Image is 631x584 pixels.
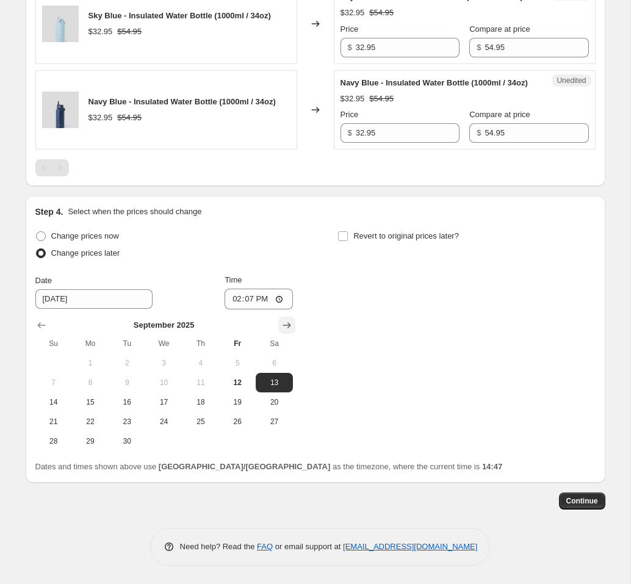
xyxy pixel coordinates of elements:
span: 30 [114,436,140,446]
button: Show previous month, August 2025 [33,317,50,334]
b: [GEOGRAPHIC_DATA]/[GEOGRAPHIC_DATA] [159,462,330,471]
span: Sa [261,339,287,348]
span: Date [35,276,52,285]
a: FAQ [257,542,273,551]
button: Thursday September 4 2025 [182,353,219,373]
nav: Pagination [35,159,69,176]
span: $ [348,128,352,137]
button: Friday September 19 2025 [219,392,256,412]
th: Sunday [35,334,72,353]
strike: $54.95 [117,26,142,38]
th: Monday [72,334,109,353]
span: 11 [187,378,214,388]
img: Heroimage-1litrewaterbottle_5a0a1936-6a28-4c34-9391-22fdfcc6cae0_80x.png [42,92,79,128]
button: Thursday September 11 2025 [182,373,219,392]
p: Select when the prices should change [68,206,201,218]
button: Wednesday September 3 2025 [145,353,182,373]
button: Today Friday September 12 2025 [219,373,256,392]
button: Sunday September 21 2025 [35,412,72,431]
button: Saturday September 27 2025 [256,412,292,431]
span: 22 [77,417,104,427]
a: [EMAIL_ADDRESS][DOMAIN_NAME] [343,542,477,551]
span: Price [341,24,359,34]
span: 28 [40,436,67,446]
span: Change prices now [51,231,119,240]
span: Time [225,275,242,284]
span: We [150,339,177,348]
span: 14 [40,397,67,407]
th: Wednesday [145,334,182,353]
span: 8 [77,378,104,388]
span: 24 [150,417,177,427]
span: 13 [261,378,287,388]
button: Continue [559,492,605,510]
button: Tuesday September 30 2025 [109,431,145,451]
span: Tu [114,339,140,348]
button: Tuesday September 16 2025 [109,392,145,412]
button: Sunday September 14 2025 [35,392,72,412]
button: Thursday September 18 2025 [182,392,219,412]
span: 19 [224,397,251,407]
th: Tuesday [109,334,145,353]
div: $32.95 [88,112,113,124]
input: 9/12/2025 [35,289,153,309]
button: Friday September 5 2025 [219,353,256,373]
span: 9 [114,378,140,388]
span: 3 [150,358,177,368]
span: Continue [566,496,598,506]
strike: $54.95 [369,93,394,105]
span: $ [348,43,352,52]
button: Monday September 1 2025 [72,353,109,373]
span: or email support at [273,542,343,551]
span: 25 [187,417,214,427]
span: Mo [77,339,104,348]
span: 12 [224,378,251,388]
span: 21 [40,417,67,427]
span: 1 [77,358,104,368]
span: Su [40,339,67,348]
span: 20 [261,397,287,407]
span: 26 [224,417,251,427]
span: 18 [187,397,214,407]
span: 5 [224,358,251,368]
th: Thursday [182,334,219,353]
span: 15 [77,397,104,407]
span: Dates and times shown above use as the timezone, where the current time is [35,462,503,471]
button: Wednesday September 24 2025 [145,412,182,431]
span: Navy Blue - Insulated Water Bottle (1000ml / 34oz) [88,97,276,106]
button: Saturday September 20 2025 [256,392,292,412]
span: 17 [150,397,177,407]
input: 12:00 [225,289,293,309]
h2: Step 4. [35,206,63,218]
span: Revert to original prices later? [353,231,459,240]
span: 6 [261,358,287,368]
span: Th [187,339,214,348]
button: Sunday September 28 2025 [35,431,72,451]
span: 2 [114,358,140,368]
button: Saturday September 6 2025 [256,353,292,373]
span: $ [477,128,481,137]
div: $32.95 [341,7,365,19]
span: Price [341,110,359,119]
span: Need help? Read the [180,542,258,551]
button: Wednesday September 10 2025 [145,373,182,392]
div: $32.95 [341,93,365,105]
span: 7 [40,378,67,388]
button: Tuesday September 9 2025 [109,373,145,392]
span: 10 [150,378,177,388]
span: 27 [261,417,287,427]
button: Tuesday September 2 2025 [109,353,145,373]
button: Show next month, October 2025 [278,317,295,334]
span: Unedited [557,76,586,85]
span: Sky Blue - Insulated Water Bottle (1000ml / 34oz) [88,11,271,20]
span: Change prices later [51,248,120,258]
button: Thursday September 25 2025 [182,412,219,431]
button: Tuesday September 23 2025 [109,412,145,431]
button: Sunday September 7 2025 [35,373,72,392]
span: Fr [224,339,251,348]
button: Friday September 26 2025 [219,412,256,431]
th: Friday [219,334,256,353]
span: Compare at price [469,110,530,119]
strike: $54.95 [117,112,142,124]
button: Wednesday September 17 2025 [145,392,182,412]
